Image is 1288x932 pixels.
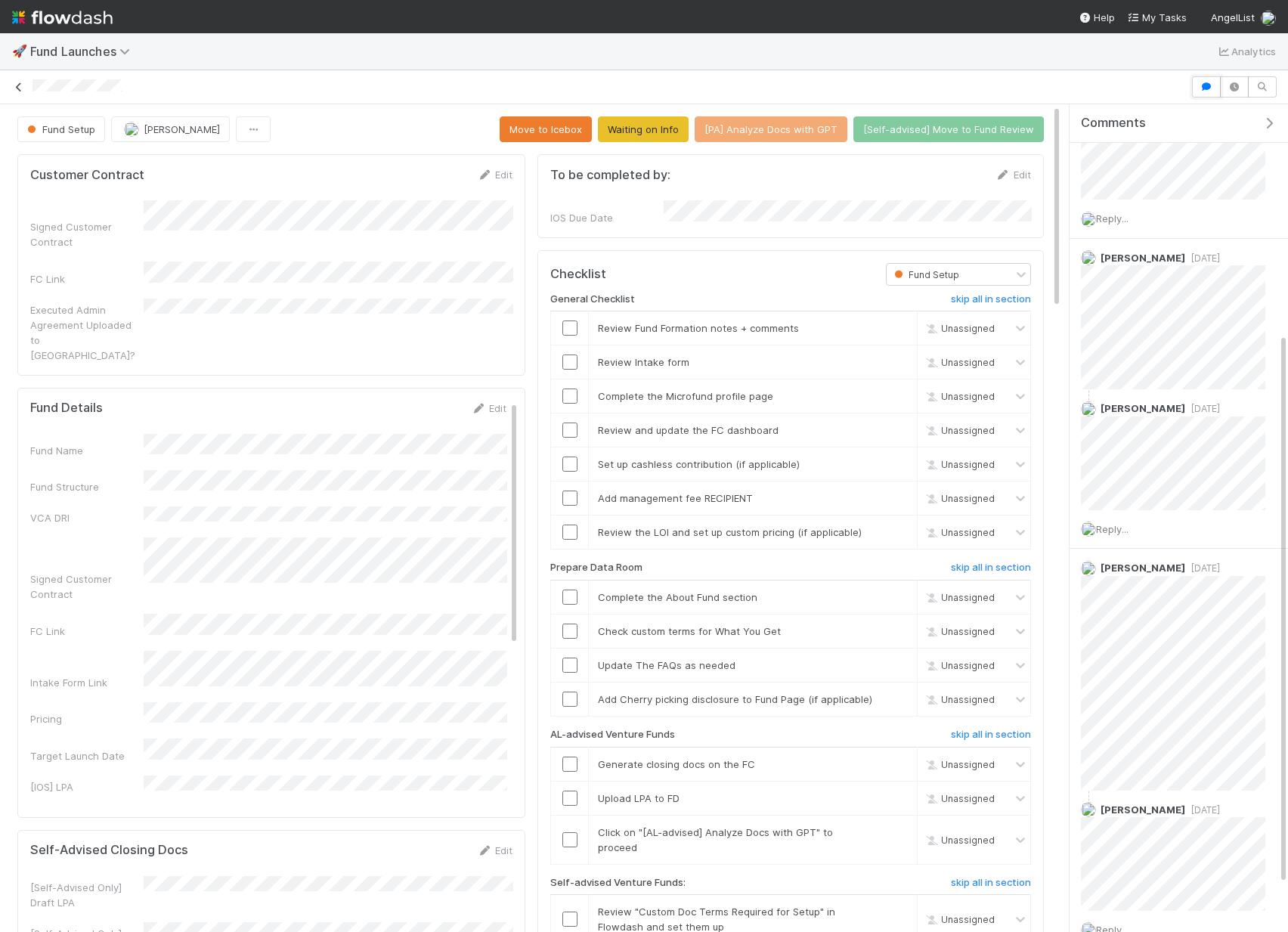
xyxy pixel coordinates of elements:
[951,877,1031,895] a: skip all in section
[923,592,995,603] span: Unassigned
[30,302,144,363] div: Executed Admin Agreement Uploaded to [GEOGRAPHIC_DATA]?
[30,510,144,525] div: VCA DRI
[1211,11,1255,23] span: AngelList
[598,390,773,402] span: Complete the Microfund profile page
[695,116,847,142] button: [PA] Analyze Docs with GPT
[923,626,995,637] span: Unassigned
[30,219,144,249] div: Signed Customer Contract
[30,711,144,726] div: Pricing
[1079,10,1115,25] div: Help
[891,269,959,280] span: Fund Setup
[111,116,230,142] button: [PERSON_NAME]
[923,425,995,436] span: Unassigned
[30,571,144,602] div: Signed Customer Contract
[30,401,103,416] h5: Fund Details
[923,792,995,804] span: Unassigned
[24,123,95,135] span: Fund Setup
[598,116,689,142] button: Waiting on Info
[598,356,689,368] span: Review Intake form
[1101,804,1185,816] span: [PERSON_NAME]
[550,729,675,741] h6: AL-advised Venture Funds
[951,877,1031,889] h6: skip all in section
[550,210,664,225] div: IOS Due Date
[500,116,592,142] button: Move to Icebox
[923,323,995,334] span: Unassigned
[923,694,995,705] span: Unassigned
[144,123,220,135] span: [PERSON_NAME]
[1081,802,1096,817] img: avatar_18c010e4-930e-4480-823a-7726a265e9dd.png
[598,424,779,436] span: Review and update the FC dashboard
[598,792,680,804] span: Upload LPA to FD
[550,562,642,574] h6: Prepare Data Room
[598,591,757,603] span: Complete the About Fund section
[951,729,1031,741] h6: skip all in section
[598,693,872,705] span: Add Cherry picking disclosure to Fund Page (if applicable)
[598,458,800,470] span: Set up cashless contribution (if applicable)
[1216,42,1276,60] a: Analytics
[923,834,995,845] span: Unassigned
[951,293,1031,311] a: skip all in section
[1185,562,1220,574] span: [DATE]
[598,492,753,504] span: Add management fee RECIPIENT
[1096,523,1129,535] span: Reply...
[923,527,995,538] span: Unassigned
[951,562,1031,574] h6: skip all in section
[1101,252,1185,264] span: [PERSON_NAME]
[923,459,995,470] span: Unassigned
[923,914,995,925] span: Unassigned
[1185,252,1220,264] span: [DATE]
[12,5,113,30] img: logo-inverted-e16ddd16eac7371096b0.svg
[1081,561,1096,576] img: avatar_6177bb6d-328c-44fd-b6eb-4ffceaabafa4.png
[598,758,755,770] span: Generate closing docs on the FC
[1081,212,1096,227] img: avatar_18c010e4-930e-4480-823a-7726a265e9dd.png
[1127,10,1187,25] a: My Tasks
[853,116,1044,142] button: [Self-advised] Move to Fund Review
[1096,212,1129,224] span: Reply...
[1127,11,1187,23] span: My Tasks
[995,169,1031,181] a: Edit
[30,779,144,794] div: [IOS] LPA
[951,729,1031,747] a: skip all in section
[30,880,144,910] div: [Self-Advised Only] Draft LPA
[30,271,144,286] div: FC Link
[30,675,144,690] div: Intake Form Link
[30,443,144,458] div: Fund Name
[923,758,995,769] span: Unassigned
[124,122,139,137] img: avatar_04f2f553-352a-453f-b9fb-c6074dc60769.png
[12,45,27,57] span: 🚀
[1101,402,1185,414] span: [PERSON_NAME]
[1081,250,1096,265] img: avatar_0a9e60f7-03da-485c-bb15-a40c44fcec20.png
[30,479,144,494] div: Fund Structure
[923,493,995,504] span: Unassigned
[951,293,1031,305] h6: skip all in section
[1081,116,1146,131] span: Comments
[598,322,799,334] span: Review Fund Formation notes + comments
[550,293,635,305] h6: General Checklist
[598,625,781,637] span: Check custom terms for What You Get
[30,44,138,59] span: Fund Launches
[30,843,188,858] h5: Self-Advised Closing Docs
[1081,522,1096,537] img: avatar_18c010e4-930e-4480-823a-7726a265e9dd.png
[1081,401,1096,416] img: avatar_18c010e4-930e-4480-823a-7726a265e9dd.png
[598,526,862,538] span: Review the LOI and set up custom pricing (if applicable)
[598,659,735,671] span: Update The FAQs as needed
[30,168,144,183] h5: Customer Contract
[17,116,105,142] button: Fund Setup
[477,844,512,856] a: Edit
[550,168,670,183] h5: To be completed by:
[1185,804,1220,816] span: [DATE]
[951,562,1031,580] a: skip all in section
[477,169,512,181] a: Edit
[471,402,506,414] a: Edit
[550,877,686,889] h6: Self-advised Venture Funds:
[30,748,144,763] div: Target Launch Date
[1261,11,1276,26] img: avatar_18c010e4-930e-4480-823a-7726a265e9dd.png
[1185,403,1220,414] span: [DATE]
[923,357,995,368] span: Unassigned
[550,267,606,282] h5: Checklist
[598,826,833,853] span: Click on "[AL-advised] Analyze Docs with GPT" to proceed
[30,624,144,639] div: FC Link
[923,391,995,402] span: Unassigned
[1101,562,1185,574] span: [PERSON_NAME]
[923,660,995,671] span: Unassigned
